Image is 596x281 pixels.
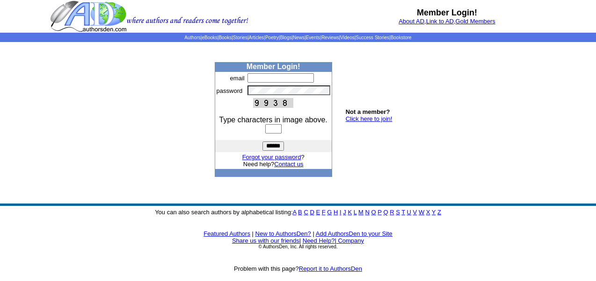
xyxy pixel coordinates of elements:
[255,230,311,237] a: New to AuthorsDen?
[407,209,411,216] a: U
[184,35,200,40] a: Authors
[293,209,297,216] a: A
[204,230,250,237] a: Featured Authors
[356,35,389,40] a: Success Stories
[234,265,362,272] font: Problem with this page?
[249,35,264,40] a: Articles
[316,209,320,216] a: E
[298,209,302,216] a: B
[219,116,327,124] font: Type characters in image above.
[202,35,217,40] a: eBooks
[365,209,370,216] a: N
[334,209,338,216] a: H
[293,35,305,40] a: News
[306,35,320,40] a: Events
[304,209,308,216] a: C
[343,209,346,216] a: J
[348,209,352,216] a: K
[399,18,495,25] font: , ,
[242,154,305,161] font: ?
[358,209,363,216] a: M
[155,209,441,216] font: You can also search authors by alphabetical listing:
[417,8,477,17] b: Member Login!
[299,237,301,244] font: |
[321,35,339,40] a: Reviews
[371,209,376,216] a: O
[390,209,394,216] a: R
[340,35,354,40] a: Videos
[396,209,400,216] a: S
[456,18,495,25] a: Gold Members
[426,18,454,25] a: Link to AD
[316,230,392,237] a: Add AuthorsDen to your Site
[313,230,314,237] font: |
[218,35,232,40] a: Books
[346,108,390,115] b: Not a member?
[327,209,332,216] a: G
[242,154,301,161] a: Forgot your password
[354,209,357,216] a: L
[432,209,436,216] a: Y
[426,209,430,216] a: X
[322,209,326,216] a: F
[299,265,362,272] a: Report it to AuthorsDen
[247,63,300,70] b: Member Login!
[280,35,291,40] a: Blogs
[232,237,299,244] a: Share us with our friends
[413,209,417,216] a: V
[265,35,279,40] a: Poetry
[184,35,411,40] span: | | | | | | | | | | | |
[274,161,303,168] a: Contact us
[303,237,335,244] a: Need Help?
[217,87,243,94] font: password
[253,98,293,108] img: This Is CAPTCHA Image
[252,230,254,237] font: |
[233,35,247,40] a: Stories
[230,75,245,82] font: email
[346,115,392,122] a: Click here to join!
[383,209,388,216] a: Q
[419,209,424,216] a: W
[310,209,314,216] a: D
[378,209,381,216] a: P
[258,244,337,249] font: © AuthorsDen, Inc. All rights reserved.
[334,237,364,244] font: |
[243,161,304,168] font: Need help?
[437,209,441,216] a: Z
[391,35,412,40] a: Bookstore
[338,237,364,244] a: Company
[340,209,342,216] a: I
[399,18,424,25] a: About AD
[401,209,405,216] a: T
